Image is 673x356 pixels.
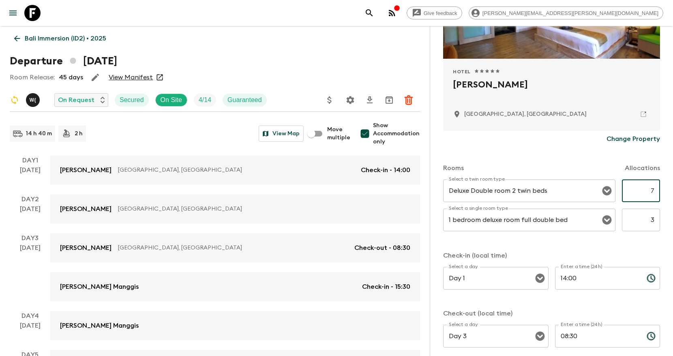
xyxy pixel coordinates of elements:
a: [PERSON_NAME] ManggisCheck-in - 15:30 [50,272,420,301]
button: Archive (Completed, Cancelled or Unsynced Departures only) [381,92,397,108]
div: [DATE] [20,204,41,224]
p: [PERSON_NAME] [60,165,111,175]
p: Bali Immersion (ID2) • 2025 [25,34,106,43]
a: [PERSON_NAME][GEOGRAPHIC_DATA], [GEOGRAPHIC_DATA]Check-in - 14:00 [50,156,420,185]
button: W( [26,93,41,107]
h1: Departure [DATE] [10,53,117,69]
p: 2 h [75,130,83,138]
button: menu [5,5,21,21]
p: 14 h 40 m [26,130,52,138]
p: [GEOGRAPHIC_DATA], [GEOGRAPHIC_DATA] [118,205,404,213]
span: Give feedback [419,10,462,16]
p: 4 / 14 [199,95,211,105]
label: Select a single room type [449,205,508,212]
input: hh:mm [555,325,640,347]
label: Enter a time (24h) [561,263,602,270]
button: Open [601,185,613,196]
div: [DATE] [20,165,41,185]
label: Select a twin room type [449,176,505,183]
a: [PERSON_NAME][GEOGRAPHIC_DATA], [GEOGRAPHIC_DATA]Check-out - 08:30 [50,233,420,262]
p: [PERSON_NAME] [60,243,111,253]
p: On Site [161,95,182,105]
span: [PERSON_NAME][EMAIL_ADDRESS][PERSON_NAME][DOMAIN_NAME] [478,10,663,16]
p: Check-in - 14:00 [361,165,410,175]
h2: [PERSON_NAME] [453,78,650,104]
div: Trip Fill [194,94,216,107]
p: [PERSON_NAME] [60,204,111,214]
p: Check-out (local time) [443,309,660,318]
svg: Sync Required - Changes detected [10,95,19,105]
p: Bali, Indonesia [464,110,587,118]
button: Open [534,273,546,284]
p: Day 3 [10,233,50,243]
button: View Map [259,126,304,142]
a: [PERSON_NAME] Manggis [50,311,420,340]
p: Check-out - 08:30 [354,243,410,253]
span: Move multiple [327,126,350,142]
p: [GEOGRAPHIC_DATA], [GEOGRAPHIC_DATA] [118,166,354,174]
button: Choose time, selected time is 2:00 PM [643,270,659,286]
p: Day 4 [10,311,50,321]
p: W ( [30,97,36,103]
button: Change Property [607,131,660,147]
p: Allocations [625,163,660,173]
label: Enter a time (24h) [561,321,602,328]
label: Select a day [449,263,478,270]
p: Check-in (local time) [443,251,660,260]
p: Day 2 [10,194,50,204]
button: Open [534,330,546,342]
button: Settings [342,92,358,108]
p: On Request [58,95,94,105]
span: Wawan (Made) Murawan [26,96,41,102]
p: Room Release: [10,72,55,82]
div: [DATE] [20,243,41,301]
a: [PERSON_NAME][GEOGRAPHIC_DATA], [GEOGRAPHIC_DATA] [50,194,420,224]
p: Check-in - 15:30 [362,282,410,292]
div: [DATE] [20,321,41,340]
span: Hotel [453,68,471,75]
input: hh:mm [555,267,640,290]
p: Change Property [607,134,660,144]
button: search adventures [361,5,377,21]
p: 45 days [59,72,83,82]
a: View Manifest [109,73,153,81]
div: Secured [115,94,149,107]
label: Select a day [449,321,478,328]
span: Show Accommodation only [373,122,420,146]
p: [PERSON_NAME] Manggis [60,282,139,292]
p: Guaranteed [227,95,262,105]
a: Give feedback [407,6,462,19]
a: Bali Immersion (ID2) • 2025 [10,30,111,47]
button: Open [601,214,613,226]
div: On Site [155,94,187,107]
p: [GEOGRAPHIC_DATA], [GEOGRAPHIC_DATA] [118,244,348,252]
p: [PERSON_NAME] Manggis [60,321,139,330]
p: Day 1 [10,156,50,165]
div: [PERSON_NAME][EMAIL_ADDRESS][PERSON_NAME][DOMAIN_NAME] [469,6,663,19]
button: Delete [401,92,417,108]
button: Download CSV [362,92,378,108]
button: Update Price, Early Bird Discount and Costs [321,92,338,108]
p: Rooms [443,163,464,173]
button: Choose time, selected time is 8:30 AM [643,328,659,344]
p: Secured [120,95,144,105]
